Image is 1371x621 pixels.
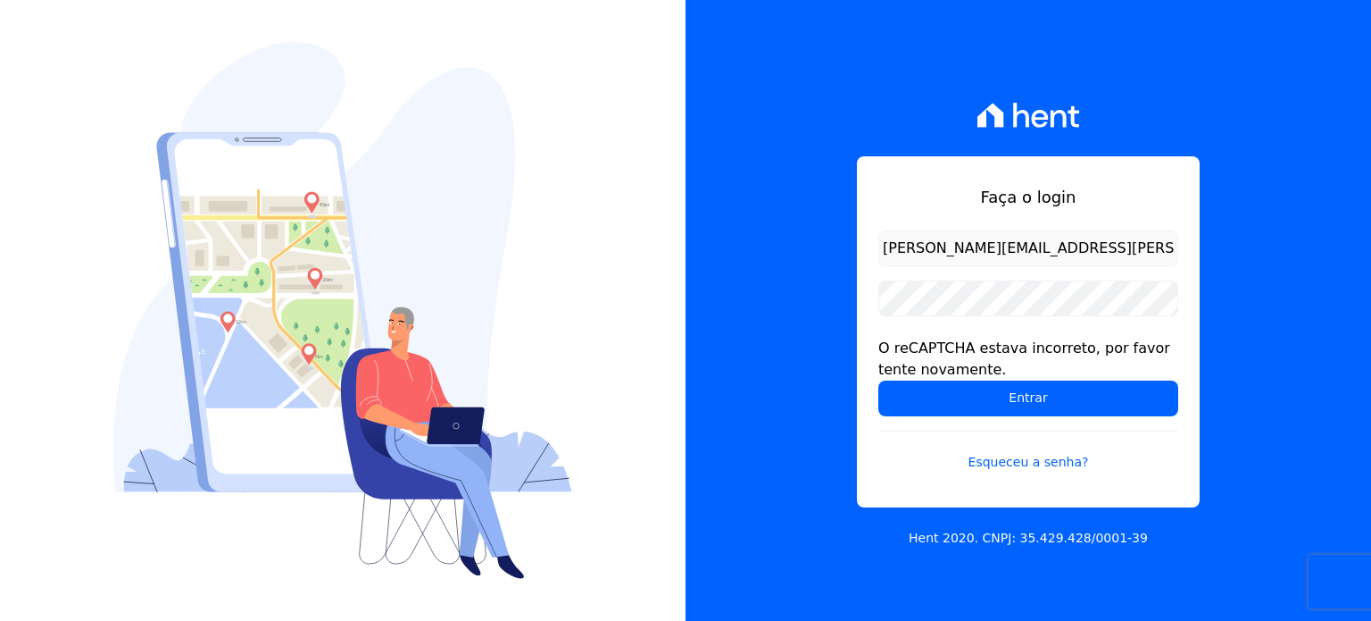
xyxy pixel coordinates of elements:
[909,529,1148,548] p: Hent 2020. CNPJ: 35.429.428/0001-39
[113,42,572,579] img: Login
[878,231,1178,266] input: Email
[878,381,1178,416] input: Entrar
[878,185,1178,209] h1: Faça o login
[878,431,1178,472] a: Esqueceu a senha?
[878,338,1178,381] div: O reCAPTCHA estava incorreto, por favor tente novamente.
